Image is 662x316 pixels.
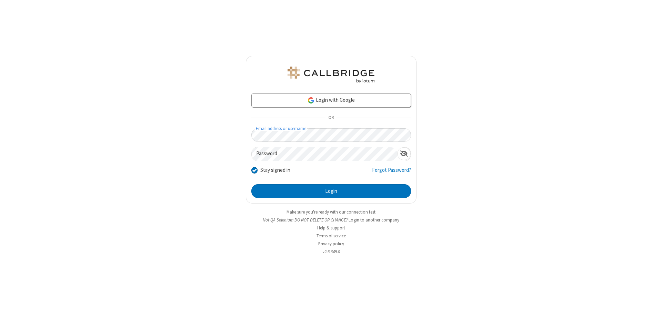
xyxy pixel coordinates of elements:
div: Show password [397,147,411,160]
a: Forgot Password? [372,166,411,179]
a: Login with Google [251,93,411,107]
a: Privacy policy [318,241,344,247]
input: Password [252,147,397,161]
a: Terms of service [317,233,346,239]
button: Login to another company [349,217,399,223]
a: Make sure you're ready with our connection test [287,209,375,215]
input: Email address or username [251,128,411,142]
li: v2.6.349.0 [246,248,417,255]
a: Help & support [317,225,345,231]
img: google-icon.png [307,97,315,104]
li: Not QA Selenium DO NOT DELETE OR CHANGE? [246,217,417,223]
span: OR [325,113,337,123]
button: Login [251,184,411,198]
label: Stay signed in [260,166,290,174]
img: QA Selenium DO NOT DELETE OR CHANGE [286,67,376,83]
